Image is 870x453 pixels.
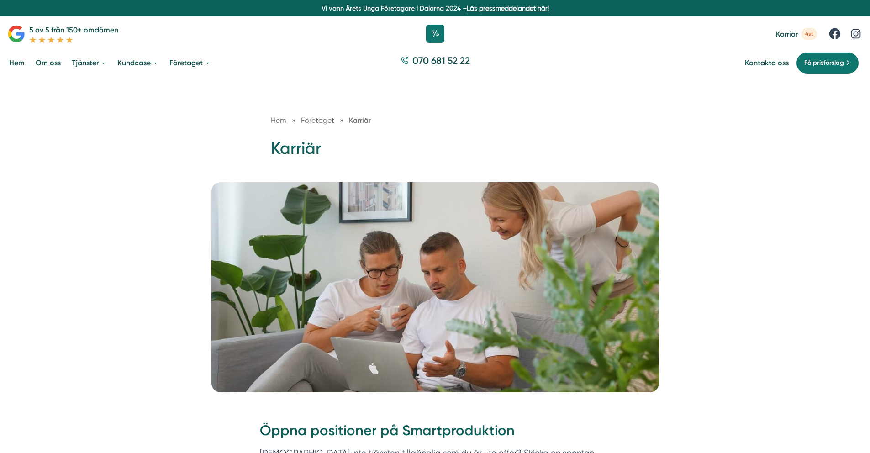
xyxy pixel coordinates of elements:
[70,51,108,74] a: Tjänster
[271,137,600,167] h1: Karriär
[397,54,474,72] a: 070 681 52 22
[776,30,798,38] span: Karriär
[116,51,160,74] a: Kundcase
[745,58,789,67] a: Kontakta oss
[292,115,295,126] span: »
[7,51,26,74] a: Hem
[796,52,859,74] a: Få prisförslag
[271,116,286,125] a: Hem
[301,116,334,125] span: Företaget
[349,116,371,125] a: Karriär
[301,116,336,125] a: Företaget
[168,51,212,74] a: Företaget
[340,115,343,126] span: »
[211,182,659,392] img: Karriär
[412,54,470,67] span: 070 681 52 22
[34,51,63,74] a: Om oss
[29,24,118,36] p: 5 av 5 från 150+ omdömen
[271,115,600,126] nav: Breadcrumb
[4,4,866,13] p: Vi vann Årets Unga Företagare i Dalarna 2024 –
[776,28,817,40] a: Karriär 4st
[804,58,844,68] span: Få prisförslag
[467,5,549,12] a: Läs pressmeddelandet här!
[260,421,611,446] h2: Öppna positioner på Smartproduktion
[801,28,817,40] span: 4st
